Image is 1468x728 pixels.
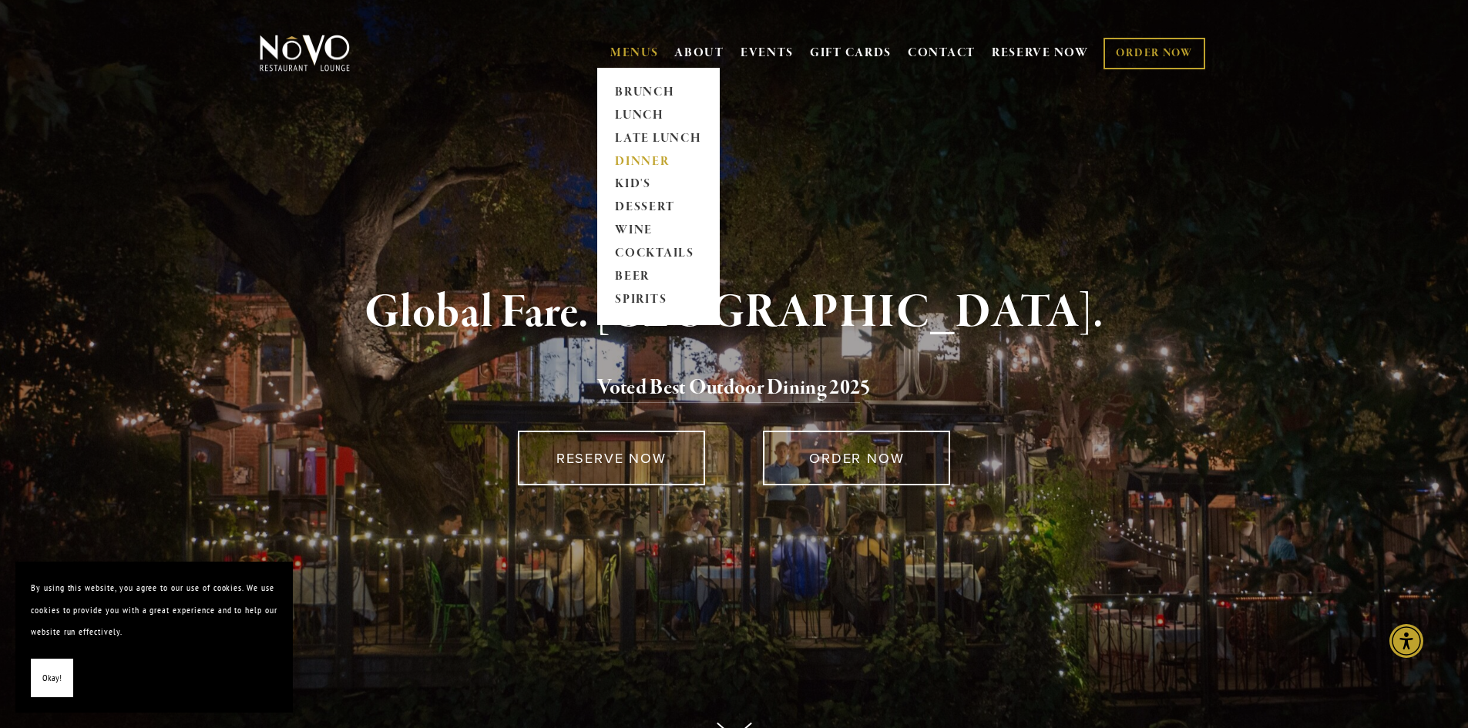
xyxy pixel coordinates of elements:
a: CONTACT [908,39,976,68]
a: DINNER [610,150,707,173]
a: ORDER NOW [1104,38,1204,69]
a: LUNCH [610,104,707,127]
img: Novo Restaurant &amp; Lounge [257,34,353,72]
h2: 5 [285,372,1184,404]
a: ABOUT [674,45,724,61]
section: Cookie banner [15,562,293,713]
a: ORDER NOW [763,431,950,485]
a: RESERVE NOW [992,39,1089,68]
a: SPIRITS [610,289,707,312]
button: Okay! [31,659,73,698]
a: EVENTS [741,45,794,61]
a: KID'S [610,173,707,196]
strong: Global Fare. [GEOGRAPHIC_DATA]. [364,283,1104,342]
a: BEER [610,266,707,289]
a: LATE LUNCH [610,127,707,150]
a: WINE [610,220,707,243]
a: Voted Best Outdoor Dining 202 [597,374,860,404]
a: DESSERT [610,196,707,220]
div: Accessibility Menu [1389,624,1423,658]
p: By using this website, you agree to our use of cookies. We use cookies to provide you with a grea... [31,577,277,643]
a: RESERVE NOW [518,431,705,485]
a: GIFT CARDS [810,39,892,68]
span: Okay! [42,667,62,689]
a: MENUS [610,45,659,61]
a: COCKTAILS [610,243,707,266]
a: BRUNCH [610,81,707,104]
